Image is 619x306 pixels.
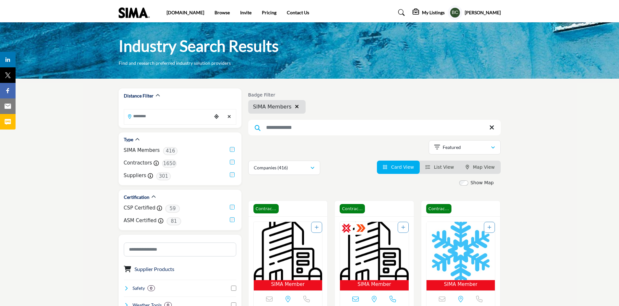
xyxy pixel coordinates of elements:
[231,286,236,291] input: Select Safety checkbox
[473,164,495,170] span: Map View
[466,164,495,170] a: Map View
[156,172,171,180] span: 301
[124,159,152,167] label: Contractors
[124,194,149,200] h2: Certification
[225,110,234,124] div: Clear search location
[254,222,322,291] a: Open Listing in new tab
[124,136,133,143] h2: Type
[426,164,454,170] a: View List
[163,147,178,155] span: 416
[212,110,221,124] div: Choose your current location
[248,92,306,98] h6: Badge Filter
[356,223,366,233] img: ASM Certified Badge Icon
[426,204,451,214] span: Contractor
[119,60,231,66] p: Find and research preferred industry solution providers
[401,225,405,230] a: Add To List
[315,225,319,230] a: Add To List
[248,161,320,175] button: Companies (416)
[271,281,305,288] span: SIMA Member
[448,6,462,20] button: Show hide supplier dropdown
[147,285,155,291] div: 0 Results For Safety
[230,160,235,164] input: Contractors checkbox
[167,217,181,225] span: 81
[420,161,460,174] li: List View
[429,140,501,154] button: Featured
[248,120,501,135] input: Search Keyword
[377,161,420,174] li: Card View
[230,172,235,177] input: Suppliers checkbox
[240,10,251,15] a: Invite
[342,223,351,233] img: CSP Certified Badge Icon
[426,222,495,280] img: CJO Snow & Ice Management
[133,285,145,291] h4: Safety: Safety refers to the measures, practices, and protocols implemented to protect individual...
[383,164,414,170] a: View Card
[253,103,292,111] span: SIMA Members
[150,286,152,290] b: 0
[254,222,322,280] img: Imperial Landscaping
[422,10,445,16] h5: My Listings
[460,161,501,174] li: Map View
[124,110,212,122] input: Search Location
[391,164,414,170] span: Card View
[357,281,391,288] span: SIMA Member
[487,225,491,230] a: Add To List
[253,204,279,214] span: Contractor
[340,222,409,280] img: Penn FS
[413,9,445,17] div: My Listings
[124,217,157,224] label: ASM Certified
[287,10,309,15] a: Contact Us
[443,144,461,151] p: Featured
[465,9,501,16] h5: [PERSON_NAME]
[119,36,279,56] h1: Industry Search Results
[167,10,204,15] a: [DOMAIN_NAME]
[165,205,180,213] span: 59
[426,222,495,291] a: Open Listing in new tab
[124,172,146,179] label: Suppliers
[230,205,235,210] input: CSP Certified checkbox
[124,243,236,256] input: Search Category
[124,204,156,212] label: CSP Certified
[262,10,276,15] a: Pricing
[215,10,230,15] a: Browse
[392,7,409,18] a: Search
[254,164,288,171] p: Companies (416)
[162,160,177,168] span: 1650
[230,147,235,152] input: Selected SIMA Members checkbox
[230,217,235,222] input: ASM Certified checkbox
[124,147,160,154] label: SIMA Members
[471,179,494,186] label: Show Map
[119,7,153,18] img: Site Logo
[124,93,154,99] h2: Distance Filter
[444,281,478,288] span: SIMA Member
[434,164,454,170] span: List View
[340,204,365,214] span: Contractor
[134,265,174,273] button: Supplier Products
[340,222,409,291] a: Open Listing in new tab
